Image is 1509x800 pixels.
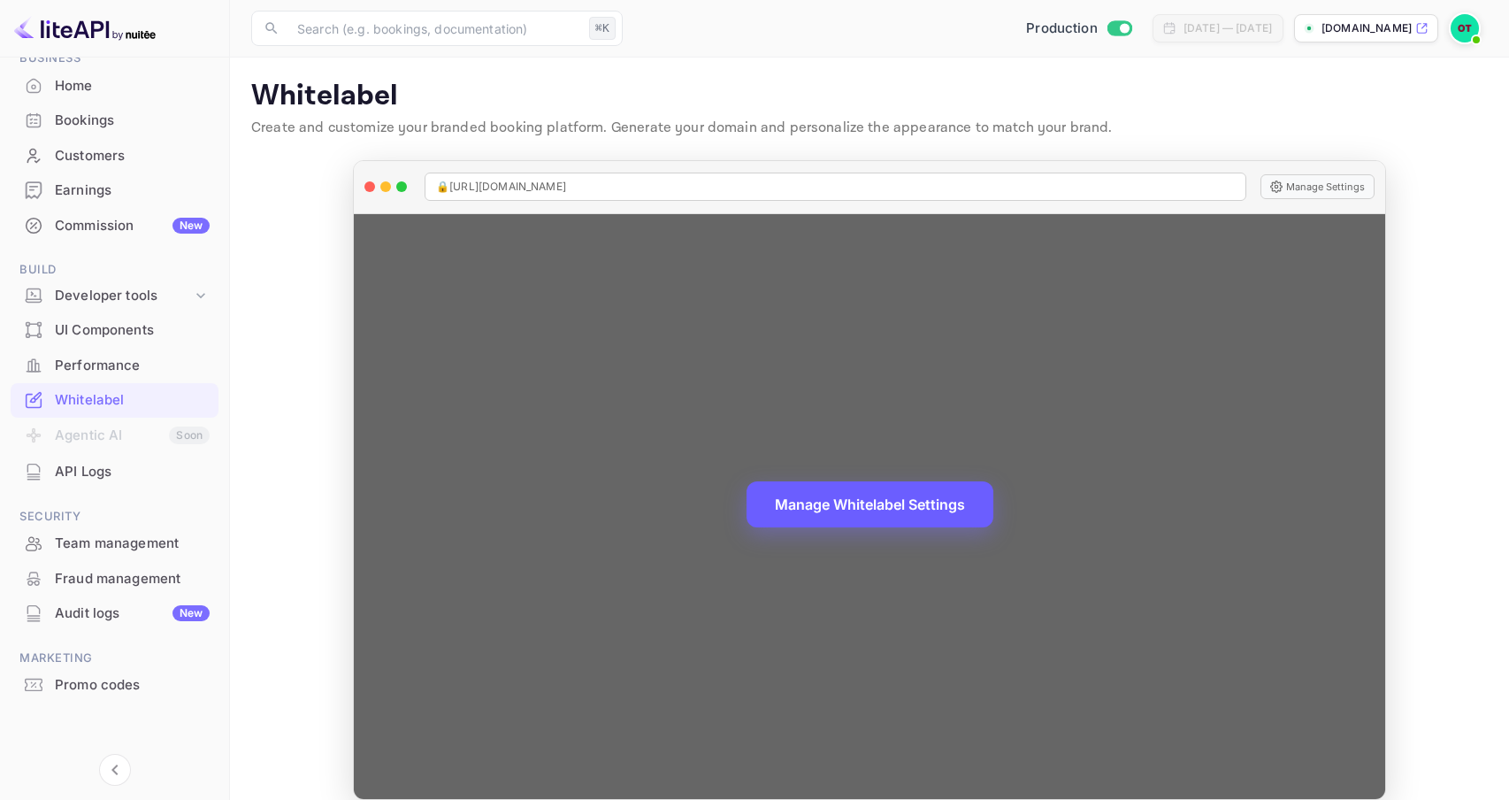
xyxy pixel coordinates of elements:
[1260,174,1375,199] button: Manage Settings
[11,313,218,348] div: UI Components
[11,49,218,68] span: Business
[11,562,218,595] a: Fraud management
[11,596,218,629] a: Audit logsNew
[1026,19,1098,39] span: Production
[11,104,218,138] div: Bookings
[11,668,218,703] div: Promo codes
[55,569,210,589] div: Fraud management
[11,383,218,416] a: Whitelabel
[11,139,218,173] div: Customers
[1183,20,1272,36] div: [DATE] — [DATE]
[55,534,210,554] div: Team management
[747,481,993,527] button: Manage Whitelabel Settings
[55,356,210,376] div: Performance
[172,605,210,621] div: New
[11,455,218,488] a: API Logs
[55,286,192,306] div: Developer tools
[11,596,218,631] div: Audit logsNew
[11,668,218,701] a: Promo codes
[55,111,210,131] div: Bookings
[11,69,218,102] a: Home
[11,562,218,596] div: Fraud management
[55,216,210,236] div: Commission
[11,173,218,208] div: Earnings
[55,462,210,482] div: API Logs
[11,455,218,489] div: API Logs
[55,675,210,696] div: Promo codes
[11,349,218,383] div: Performance
[11,260,218,280] span: Build
[55,146,210,166] div: Customers
[11,173,218,206] a: Earnings
[55,320,210,341] div: UI Components
[251,118,1488,139] p: Create and customize your branded booking platform. Generate your domain and personalize the appe...
[14,14,156,42] img: LiteAPI logo
[11,281,218,312] div: Developer tools
[99,754,131,786] button: Collapse navigation
[172,218,210,234] div: New
[11,507,218,527] span: Security
[1019,19,1138,39] div: Switch to Sandbox mode
[11,139,218,172] a: Customers
[11,383,218,418] div: Whitelabel
[55,181,210,201] div: Earnings
[251,79,1488,114] p: Whitelabel
[436,179,566,195] span: 🔒 [URL][DOMAIN_NAME]
[11,527,218,559] a: Team management
[11,104,218,136] a: Bookings
[11,313,218,346] a: UI Components
[1321,20,1412,36] p: [DOMAIN_NAME]
[11,349,218,381] a: Performance
[11,209,218,242] a: CommissionNew
[589,17,616,40] div: ⌘K
[11,69,218,104] div: Home
[11,209,218,243] div: CommissionNew
[11,649,218,668] span: Marketing
[1451,14,1479,42] img: Oussama Tali
[55,390,210,411] div: Whitelabel
[287,11,582,46] input: Search (e.g. bookings, documentation)
[55,76,210,96] div: Home
[55,604,210,624] div: Audit logs
[11,527,218,561] div: Team management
